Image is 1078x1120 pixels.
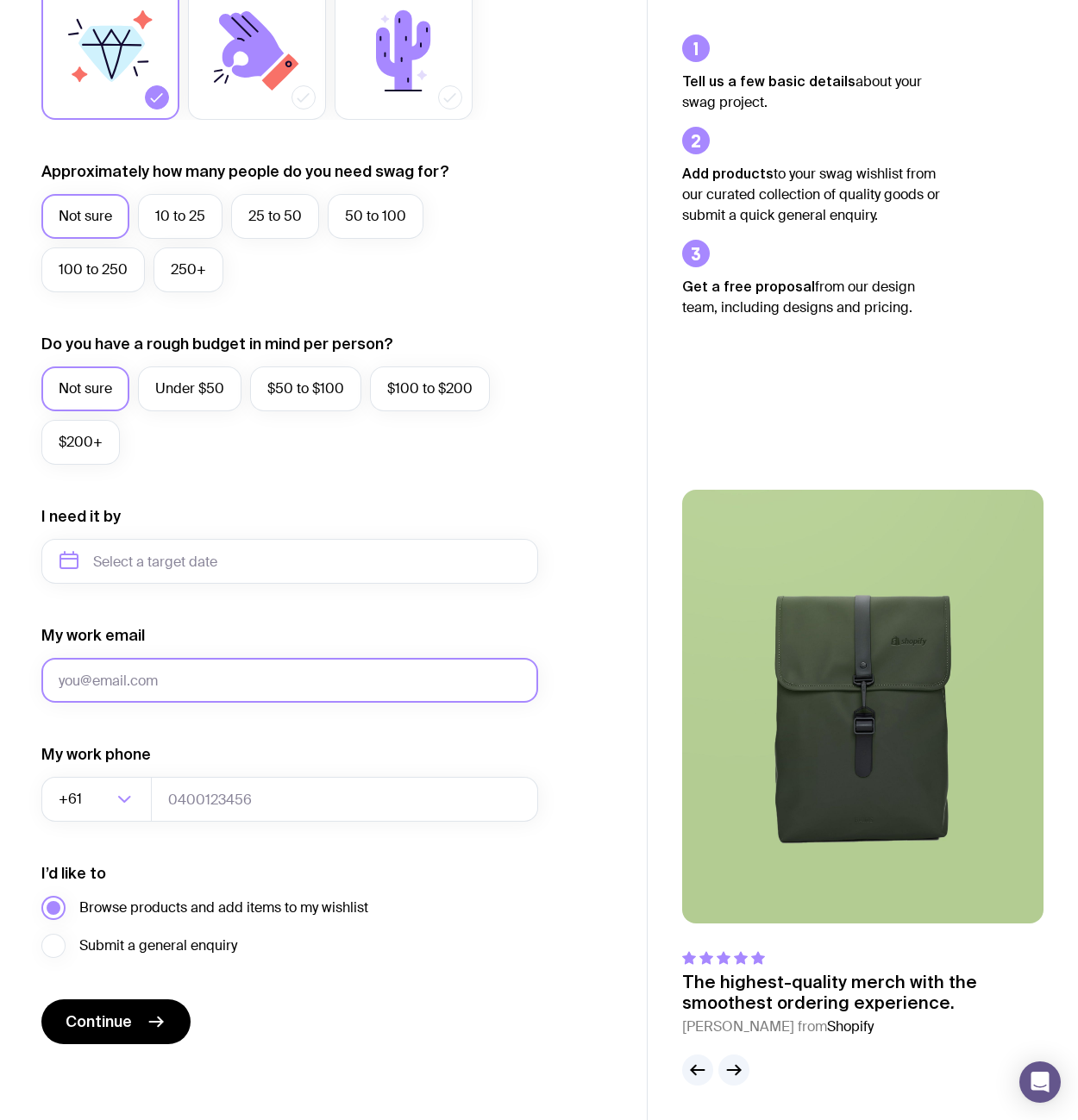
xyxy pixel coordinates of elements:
label: Do you have a rough budget in mind per person? [41,334,393,354]
span: Shopify [827,1017,874,1036]
input: Search for option [85,777,112,822]
label: My work email [41,625,145,646]
label: Approximately how many people do you need swag for? [41,161,449,182]
label: $100 to $200 [370,366,490,411]
strong: Tell us a few basic details [682,73,856,89]
span: Browse products and add items to my wishlist [79,898,368,918]
cite: [PERSON_NAME] from [682,1017,1044,1037]
label: 25 to 50 [231,194,319,239]
label: Not sure [41,366,129,411]
label: Under $50 [138,366,241,411]
input: you@email.com [41,658,538,703]
span: Submit a general enquiry [79,935,237,956]
label: Not sure [41,194,129,239]
label: My work phone [41,744,151,765]
input: 0400123456 [151,777,538,822]
p: about your swag project. [682,71,941,113]
label: I need it by [41,506,121,527]
div: Open Intercom Messenger [1019,1061,1061,1103]
strong: Get a free proposal [682,278,815,294]
strong: Add products [682,166,774,181]
label: 250+ [154,247,223,292]
button: Continue [41,999,191,1044]
label: 10 to 25 [138,194,222,239]
label: 50 to 100 [328,194,423,239]
label: $50 to $100 [250,366,361,411]
span: +61 [59,777,85,822]
label: 100 to 250 [41,247,145,292]
p: from our design team, including designs and pricing. [682,276,941,318]
label: $200+ [41,420,120,465]
input: Select a target date [41,539,538,584]
div: Search for option [41,777,152,822]
p: The highest-quality merch with the smoothest ordering experience. [682,972,1044,1013]
span: Continue [66,1011,132,1032]
label: I’d like to [41,863,106,884]
p: to your swag wishlist from our curated collection of quality goods or submit a quick general enqu... [682,163,941,226]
